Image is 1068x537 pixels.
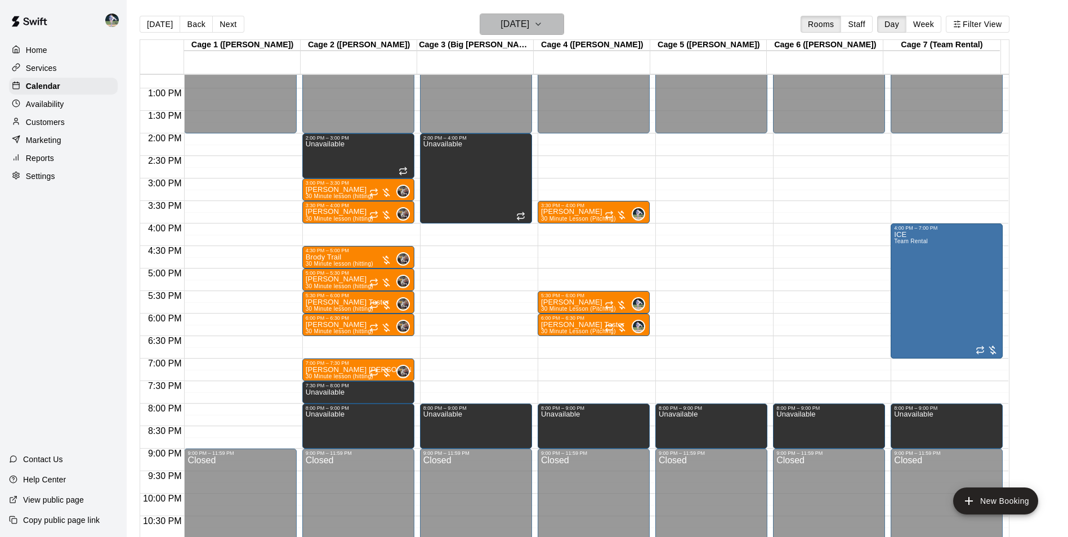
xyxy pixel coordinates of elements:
div: 9:00 PM – 11:59 PM [776,450,882,456]
div: 3:30 PM – 4:00 PM: Carter Blevins [302,201,414,223]
button: add [953,487,1038,514]
span: 8:00 PM [145,404,185,413]
div: 8:00 PM – 9:00 PM: Unavailable [773,404,885,449]
div: 8:00 PM – 9:00 PM: Unavailable [302,404,414,449]
button: Week [906,16,941,33]
div: 5:30 PM – 6:00 PM: Drew Molter [538,291,650,314]
div: 2:00 PM – 4:00 PM [423,135,529,141]
div: Chad Bell [103,9,127,32]
div: Chad Bell [632,207,645,221]
div: 2:00 PM – 3:00 PM: Unavailable [302,133,414,178]
img: Cody Hawn [397,298,409,310]
span: 5:00 PM [145,268,185,278]
span: 30 Minute lesson (hitting) [306,216,373,222]
span: 3:00 PM [145,178,185,188]
div: 5:00 PM – 5:30 PM [306,270,411,276]
div: 2:00 PM – 3:00 PM [306,135,411,141]
span: Cody Hawn [401,275,410,288]
div: Cage 4 ([PERSON_NAME]) [534,40,650,51]
span: Recurring event [605,211,614,220]
span: Recurring event [369,323,378,332]
div: 7:30 PM – 8:00 PM [306,383,411,388]
span: Recurring event [369,278,378,287]
span: Recurring event [605,323,614,332]
span: Recurring event [369,188,378,197]
div: Cody Hawn [396,252,410,266]
span: 6:00 PM [145,314,185,323]
div: 3:30 PM – 4:00 PM: Wiley King [538,201,650,223]
span: Cody Hawn [401,320,410,333]
div: Cage 2 ([PERSON_NAME]) [301,40,417,51]
span: 30 Minute lesson (hitting) [306,328,373,334]
div: 8:00 PM – 9:00 PM: Unavailable [655,404,767,449]
div: 8:00 PM – 9:00 PM [659,405,764,411]
span: Cody Hawn [401,252,410,266]
div: 7:00 PM – 7:30 PM [306,360,411,366]
div: 9:00 PM – 11:59 PM [423,450,529,456]
div: Cage 7 (Team Rental) [883,40,1000,51]
span: 30 Minute Lesson (Pitching) [541,216,616,222]
a: Calendar [9,78,118,95]
div: 6:00 PM – 6:30 PM: Hudson Tester [538,314,650,336]
span: 7:30 PM [145,381,185,391]
span: Cody Hawn [401,185,410,198]
div: Settings [9,168,118,185]
div: Customers [9,114,118,131]
button: Day [877,16,906,33]
div: Cage 3 (Big [PERSON_NAME]) [417,40,534,51]
span: Cody Hawn [401,297,410,311]
span: 30 Minute lesson (hitting) [306,283,373,289]
span: Cody Hawn [401,365,410,378]
p: Services [26,62,57,74]
span: 6:30 PM [145,336,185,346]
button: Rooms [801,16,841,33]
div: 4:30 PM – 5:00 PM: Brody Trail [302,246,414,268]
span: 9:00 PM [145,449,185,458]
span: 30 Minute lesson (hitting) [306,306,373,312]
div: 6:00 PM – 6:30 PM: Drew Molter [302,314,414,336]
button: Filter View [946,16,1009,33]
p: View public page [23,494,84,505]
div: 8:00 PM – 9:00 PM [306,405,411,411]
span: 30 Minute lesson (hitting) [306,373,373,379]
div: 5:00 PM – 5:30 PM: Mason Young [302,268,414,291]
div: Home [9,42,118,59]
img: Cody Hawn [397,186,409,197]
div: 9:00 PM – 11:59 PM [306,450,411,456]
h6: [DATE] [501,16,529,32]
div: 8:00 PM – 9:00 PM: Unavailable [420,404,532,449]
div: Services [9,60,118,77]
img: Chad Bell [633,208,644,220]
span: 5:30 PM [145,291,185,301]
img: Cody Hawn [397,321,409,332]
div: 8:00 PM – 9:00 PM: Unavailable [538,404,650,449]
span: Recurring event [605,301,614,310]
span: 4:00 PM [145,223,185,233]
span: Recurring event [369,368,378,377]
div: 5:30 PM – 6:00 PM [306,293,411,298]
p: Help Center [23,474,66,485]
span: Recurring event [399,167,408,176]
p: Home [26,44,47,56]
span: 4:30 PM [145,246,185,256]
span: 1:00 PM [145,88,185,98]
div: 8:00 PM – 9:00 PM: Unavailable [891,404,1003,449]
span: Recurring event [976,346,985,355]
span: 10:30 PM [140,516,184,526]
a: Marketing [9,132,118,149]
div: 7:30 PM – 8:00 PM: Unavailable [302,381,414,404]
div: 7:00 PM – 7:30 PM: Nash Mikels [302,359,414,381]
div: Cage 6 ([PERSON_NAME]) [767,40,883,51]
div: 6:00 PM – 6:30 PM [541,315,646,321]
div: 6:00 PM – 6:30 PM [306,315,411,321]
div: 5:30 PM – 6:00 PM: Hudson Tester [302,291,414,314]
img: Cody Hawn [397,366,409,377]
p: Reports [26,153,54,164]
div: Cody Hawn [396,185,410,198]
button: Staff [841,16,873,33]
span: Recurring event [369,301,378,310]
div: 9:00 PM – 11:59 PM [659,450,764,456]
div: Cage 1 ([PERSON_NAME]) [184,40,301,51]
